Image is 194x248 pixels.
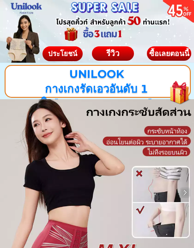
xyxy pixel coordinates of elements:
[146,50,192,57] div: ซื้อเลยตอนนี้
[48,49,78,58] span: ประโยชน์
[41,82,152,110] span: กางเกงรัดเอวอันดับ 1 ใน[PERSON_NAME]
[181,188,190,197] img: navigation
[91,47,134,59] div: รีวิว
[69,67,124,81] span: UNILOOK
